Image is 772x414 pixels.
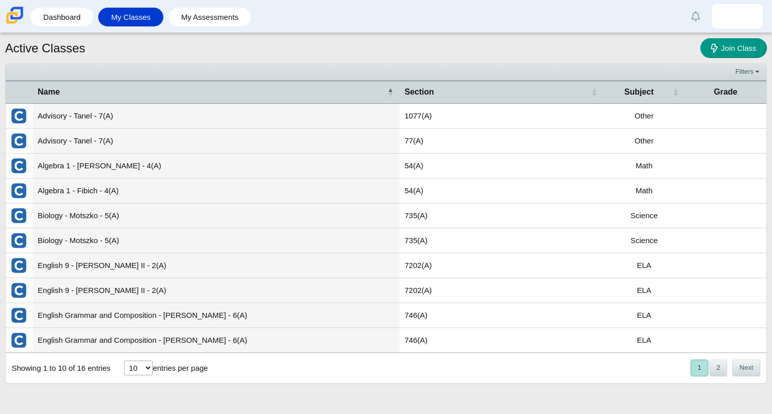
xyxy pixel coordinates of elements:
[604,129,685,154] td: Other
[399,129,604,154] td: 77(A)
[714,87,737,96] span: Grade
[684,5,707,27] a: Alerts
[38,87,60,96] span: Name
[591,81,597,103] span: Section : Activate to sort
[604,104,685,129] td: Other
[153,364,208,372] label: entries per page
[4,5,25,26] img: Carmen School of Science & Technology
[33,228,399,253] td: Biology - Motszko - 5(A)
[604,303,685,328] td: ELA
[604,278,685,303] td: ELA
[709,360,727,376] button: 2
[6,353,110,383] div: Showing 1 to 10 of 16 entries
[174,8,246,26] a: My Assessments
[604,179,685,203] td: Math
[33,328,399,353] td: English Grammar and Composition - [PERSON_NAME] - 6(A)
[733,67,764,77] a: Filters
[33,179,399,203] td: Algebra 1 - Fibich - 4(A)
[673,81,679,103] span: Subject : Activate to sort
[11,232,27,249] img: External class connected through Clever
[399,278,604,303] td: 7202(A)
[721,44,756,52] span: Join Class
[405,87,434,96] span: Section
[33,154,399,179] td: Algebra 1 - [PERSON_NAME] - 4(A)
[604,328,685,353] td: ELA
[712,4,763,28] a: andrea.villaarroyo.gwK2th
[103,8,158,26] a: My Classes
[399,104,604,129] td: 1077(A)
[11,257,27,274] img: External class connected through Clever
[33,104,399,129] td: Advisory - Tanel - 7(A)
[399,203,604,228] td: 735(A)
[11,133,27,149] img: External class connected through Clever
[399,253,604,278] td: 7202(A)
[604,154,685,179] td: Math
[399,328,604,353] td: 746(A)
[604,228,685,253] td: Science
[11,108,27,124] img: External class connected through Clever
[604,203,685,228] td: Science
[732,360,760,376] button: Next
[729,8,746,24] img: andrea.villaarroyo.gwK2th
[399,228,604,253] td: 735(A)
[387,81,393,103] span: Name : Activate to invert sorting
[11,208,27,224] img: External class connected through Clever
[4,19,25,27] a: Carmen School of Science & Technology
[11,332,27,348] img: External class connected through Clever
[33,129,399,154] td: Advisory - Tanel - 7(A)
[33,303,399,328] td: English Grammar and Composition - [PERSON_NAME] - 6(A)
[11,183,27,199] img: External class connected through Clever
[624,87,654,96] span: Subject
[11,282,27,299] img: External class connected through Clever
[33,203,399,228] td: Biology - Motszko - 5(A)
[399,179,604,203] td: 54(A)
[691,360,708,376] button: 1
[11,158,27,174] img: External class connected through Clever
[604,253,685,278] td: ELA
[700,38,767,58] a: Join Class
[399,303,604,328] td: 746(A)
[11,307,27,323] img: External class connected through Clever
[399,154,604,179] td: 54(A)
[690,360,760,376] nav: pagination
[5,40,85,57] h1: Active Classes
[36,8,88,26] a: Dashboard
[33,253,399,278] td: English 9 - [PERSON_NAME] II - 2(A)
[33,278,399,303] td: English 9 - [PERSON_NAME] II - 2(A)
